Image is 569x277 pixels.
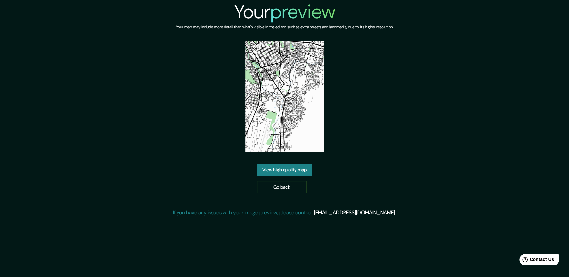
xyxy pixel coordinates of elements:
[257,181,307,193] a: Go back
[176,24,393,31] h6: Your map may include more detail than what's visible in the editor, such as extra streets and lan...
[245,41,324,152] img: created-map-preview
[314,209,395,216] a: [EMAIL_ADDRESS][DOMAIN_NAME]
[510,251,562,270] iframe: Help widget launcher
[257,164,312,176] a: View high quality map
[173,209,396,217] p: If you have any issues with your image preview, please contact .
